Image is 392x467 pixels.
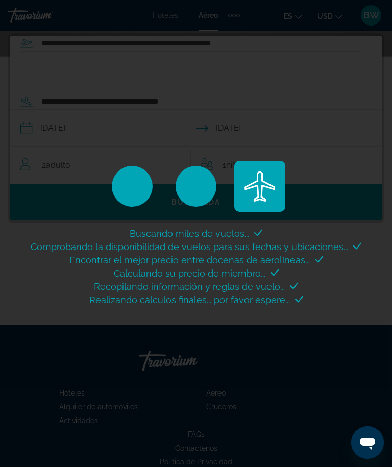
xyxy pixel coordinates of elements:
[89,294,290,305] span: Realizando cálculos finales... por favor espere...
[31,241,348,252] span: Comprobando la disponibilidad de vuelos para sus fechas y ubicaciones...
[69,255,310,265] span: Encontrar el mejor precio entre docenas de aerolíneas...
[114,268,265,279] span: Calculando su precio de miembro...
[351,426,384,459] iframe: Button to launch messaging window
[130,228,249,239] span: Buscando miles de vuelos...
[94,281,285,292] span: Recopilando información y reglas de vuelo...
